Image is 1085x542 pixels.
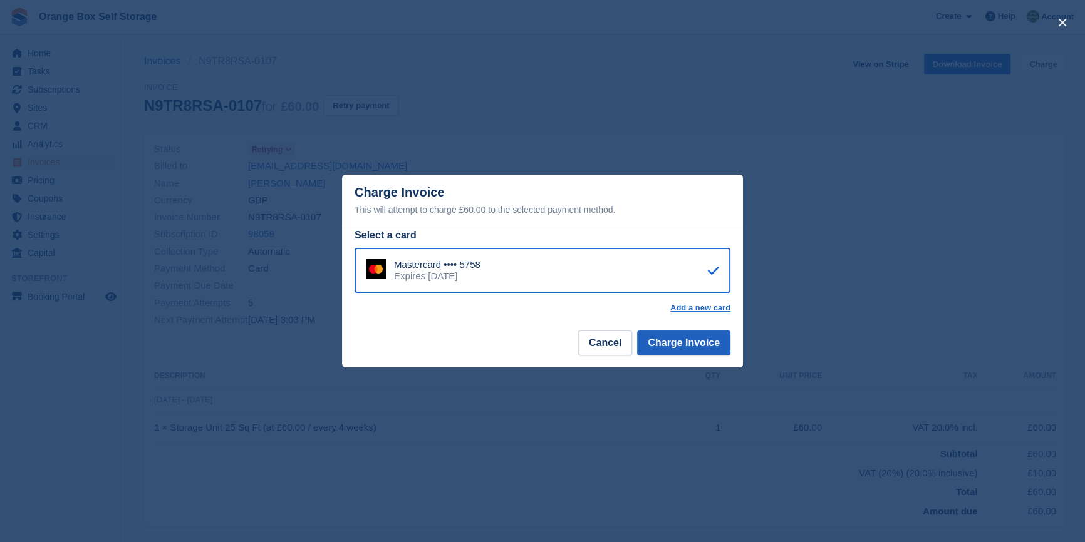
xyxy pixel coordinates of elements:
[355,202,730,217] div: This will attempt to charge £60.00 to the selected payment method.
[394,259,480,270] div: Mastercard •••• 5758
[355,185,730,217] div: Charge Invoice
[670,303,730,313] a: Add a new card
[637,330,730,355] button: Charge Invoice
[1052,13,1072,33] button: close
[366,259,386,279] img: Mastercard Logo
[578,330,632,355] button: Cancel
[394,270,480,282] div: Expires [DATE]
[355,228,730,243] div: Select a card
